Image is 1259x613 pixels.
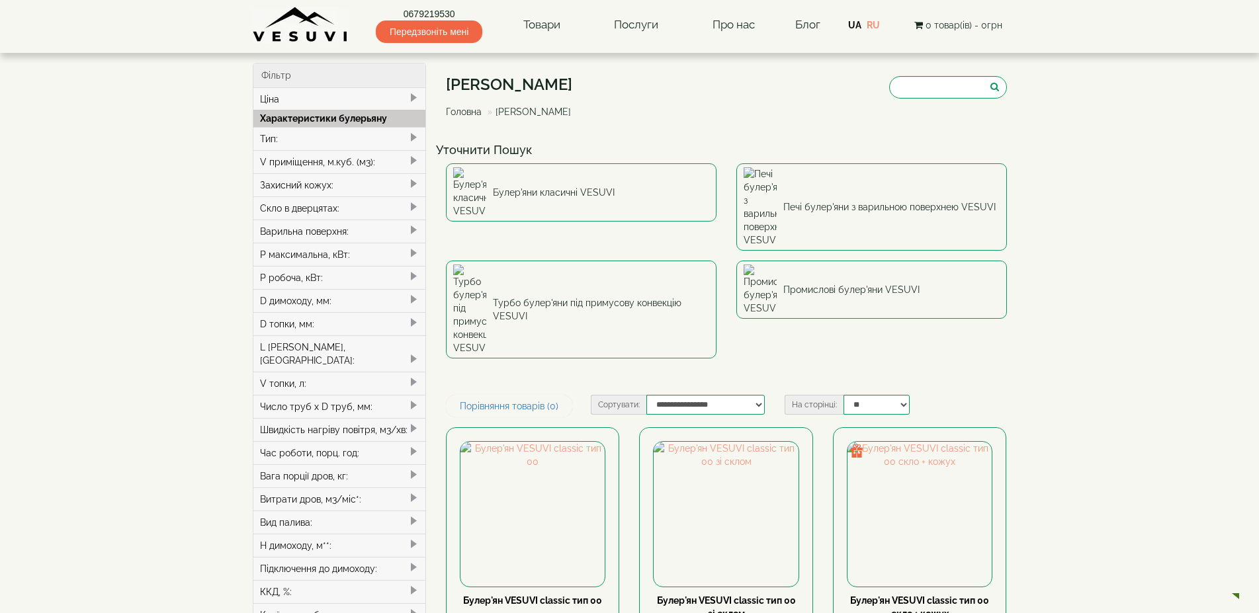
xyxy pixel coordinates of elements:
[510,10,574,40] a: Товари
[253,243,426,266] div: P максимальна, кВт:
[736,261,1007,319] a: Промислові булер'яни VESUVI Промислові булер'яни VESUVI
[253,534,426,557] div: H димоходу, м**:
[253,88,426,110] div: Ціна
[253,418,426,441] div: Швидкість нагріву повітря, м3/хв:
[376,7,482,20] a: 0679219530
[253,511,426,534] div: Вид палива:
[850,444,863,458] img: gift
[699,10,768,40] a: Про нас
[785,395,844,415] label: На сторінці:
[795,18,820,31] a: Блог
[253,220,426,243] div: Варильна поверхня:
[446,395,572,417] a: Порівняння товарів (0)
[436,143,1017,157] h4: Уточнити Пошук
[654,442,798,586] img: Булер'ян VESUVI classic тип 00 зі склом
[591,395,646,415] label: Сортувати:
[460,442,605,586] img: Булер'ян VESUVI classic тип 00
[446,106,482,117] a: Головна
[848,20,861,30] a: UA
[446,76,581,93] h1: [PERSON_NAME]
[253,441,426,464] div: Час роботи, порц. год:
[253,557,426,580] div: Підключення до димоходу:
[744,167,777,247] img: Печі булер'яни з варильною поверхнею VESUVI
[253,335,426,372] div: L [PERSON_NAME], [GEOGRAPHIC_DATA]:
[847,442,992,586] img: Булер'ян VESUVI classic тип 00 скло + кожух
[253,289,426,312] div: D димоходу, мм:
[253,150,426,173] div: V приміщення, м.куб. (м3):
[376,20,482,43] span: Передзвоніть мені
[463,595,602,606] a: Булер'ян VESUVI classic тип 00
[736,163,1007,251] a: Печі булер'яни з варильною поверхнею VESUVI Печі булер'яни з варильною поверхнею VESUVI
[253,63,426,88] div: Фільтр
[867,20,880,30] a: RU
[253,487,426,511] div: Витрати дров, м3/міс*:
[253,266,426,289] div: P робоча, кВт:
[453,265,486,354] img: Турбо булер'яни під примусову конвекцію VESUVI
[253,127,426,150] div: Тип:
[910,18,1006,32] button: 0 товар(ів) - 0грн
[253,196,426,220] div: Скло в дверцятах:
[253,372,426,395] div: V топки, л:
[601,10,672,40] a: Послуги
[253,580,426,603] div: ККД, %:
[253,464,426,487] div: Вага порції дров, кг:
[253,7,349,43] img: Завод VESUVI
[253,312,426,335] div: D топки, мм:
[446,163,716,222] a: Булер'яни класичні VESUVI Булер'яни класичні VESUVI
[744,265,777,315] img: Промислові булер'яни VESUVI
[926,20,1002,30] span: 0 товар(ів) - 0грн
[253,395,426,418] div: Число труб x D труб, мм:
[253,110,426,127] div: Характеристики булерьяну
[453,167,486,218] img: Булер'яни класичні VESUVI
[484,105,571,118] li: [PERSON_NAME]
[446,261,716,358] a: Турбо булер'яни під примусову конвекцію VESUVI Турбо булер'яни під примусову конвекцію VESUVI
[253,173,426,196] div: Захисний кожух:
